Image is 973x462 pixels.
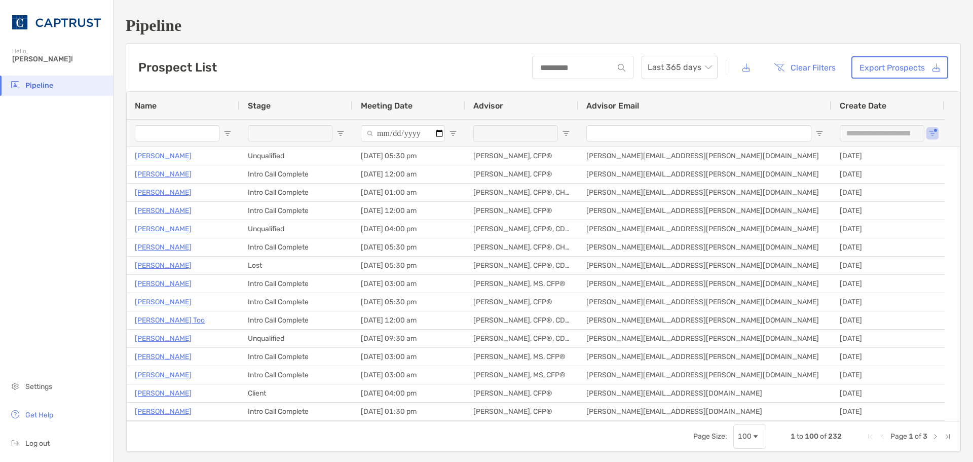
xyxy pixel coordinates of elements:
[832,184,945,201] div: [DATE]
[820,432,827,441] span: of
[618,64,625,72] img: input icon
[126,16,961,35] h1: Pipeline
[733,424,766,449] div: Page Size
[832,220,945,238] div: [DATE]
[465,348,578,366] div: [PERSON_NAME], MS, CFP®
[465,147,578,165] div: [PERSON_NAME], CFP®
[465,311,578,329] div: [PERSON_NAME], CFP®, CDFA®
[135,125,219,141] input: Name Filter Input
[353,275,465,293] div: [DATE] 03:00 am
[353,311,465,329] div: [DATE] 12:00 am
[135,241,192,254] a: [PERSON_NAME]
[832,238,945,256] div: [DATE]
[240,184,353,201] div: Intro Call Complete
[135,168,192,181] a: [PERSON_NAME]
[465,330,578,347] div: [PERSON_NAME], CFP®, CDFA®
[578,165,832,183] div: [PERSON_NAME][EMAIL_ADDRESS][PERSON_NAME][DOMAIN_NAME]
[135,296,192,308] p: [PERSON_NAME]
[832,147,945,165] div: [DATE]
[578,311,832,329] div: [PERSON_NAME][EMAIL_ADDRESS][PERSON_NAME][DOMAIN_NAME]
[135,101,157,111] span: Name
[353,330,465,347] div: [DATE] 09:30 am
[578,366,832,384] div: [PERSON_NAME][EMAIL_ADDRESS][PERSON_NAME][DOMAIN_NAME]
[832,384,945,402] div: [DATE]
[135,186,192,199] a: [PERSON_NAME]
[578,220,832,238] div: [PERSON_NAME][EMAIL_ADDRESS][PERSON_NAME][DOMAIN_NAME]
[25,382,52,391] span: Settings
[586,125,811,141] input: Advisor Email Filter Input
[465,257,578,274] div: [PERSON_NAME], CFP®, CDFA®
[648,56,712,79] span: Last 365 days
[766,56,843,79] button: Clear Filters
[240,147,353,165] div: Unqualified
[832,202,945,220] div: [DATE]
[915,432,921,441] span: of
[353,238,465,256] div: [DATE] 05:30 pm
[473,101,503,111] span: Advisor
[135,387,192,400] p: [PERSON_NAME]
[25,81,53,90] span: Pipeline
[832,275,945,293] div: [DATE]
[578,275,832,293] div: [PERSON_NAME][EMAIL_ADDRESS][PERSON_NAME][DOMAIN_NAME]
[240,293,353,311] div: Intro Call Complete
[240,238,353,256] div: Intro Call Complete
[138,60,217,75] h3: Prospect List
[465,220,578,238] div: [PERSON_NAME], CFP®, CDFA®
[353,220,465,238] div: [DATE] 04:00 pm
[923,432,927,441] span: 3
[840,101,886,111] span: Create Date
[135,277,192,290] a: [PERSON_NAME]
[336,129,345,137] button: Open Filter Menu
[465,238,578,256] div: [PERSON_NAME], CFP®, CHFC®
[832,165,945,183] div: [DATE]
[9,79,21,91] img: pipeline icon
[135,369,192,381] a: [PERSON_NAME]
[832,348,945,366] div: [DATE]
[832,366,945,384] div: [DATE]
[135,150,192,162] a: [PERSON_NAME]
[353,202,465,220] div: [DATE] 12:00 am
[135,204,192,217] a: [PERSON_NAME]
[361,125,445,141] input: Meeting Date Filter Input
[135,314,205,327] a: [PERSON_NAME] Too
[240,275,353,293] div: Intro Call Complete
[878,433,886,441] div: Previous Page
[909,432,913,441] span: 1
[240,311,353,329] div: Intro Call Complete
[465,293,578,311] div: [PERSON_NAME], CFP®
[449,129,457,137] button: Open Filter Menu
[465,165,578,183] div: [PERSON_NAME], CFP®
[353,257,465,274] div: [DATE] 05:30 pm
[353,184,465,201] div: [DATE] 01:00 am
[465,403,578,420] div: [PERSON_NAME], CFP®
[353,384,465,402] div: [DATE] 04:00 pm
[135,350,192,363] a: [PERSON_NAME]
[240,366,353,384] div: Intro Call Complete
[135,405,192,418] a: [PERSON_NAME]
[738,432,752,441] div: 100
[578,202,832,220] div: [PERSON_NAME][EMAIL_ADDRESS][PERSON_NAME][DOMAIN_NAME]
[240,403,353,420] div: Intro Call Complete
[928,129,937,137] button: Open Filter Menu
[586,101,639,111] span: Advisor Email
[240,220,353,238] div: Unqualified
[135,223,192,235] a: [PERSON_NAME]
[223,129,232,137] button: Open Filter Menu
[12,4,101,41] img: CAPTRUST Logo
[851,56,948,79] a: Export Prospects
[465,275,578,293] div: [PERSON_NAME], MS, CFP®
[248,101,271,111] span: Stage
[9,408,21,420] img: get-help icon
[840,125,924,141] input: Date Filter Input
[240,257,353,274] div: Lost
[353,165,465,183] div: [DATE] 12:00 am
[465,202,578,220] div: [PERSON_NAME], CFP®
[944,433,952,441] div: Last Page
[693,432,727,441] div: Page Size:
[578,238,832,256] div: [PERSON_NAME][EMAIL_ADDRESS][PERSON_NAME][DOMAIN_NAME]
[353,147,465,165] div: [DATE] 05:30 pm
